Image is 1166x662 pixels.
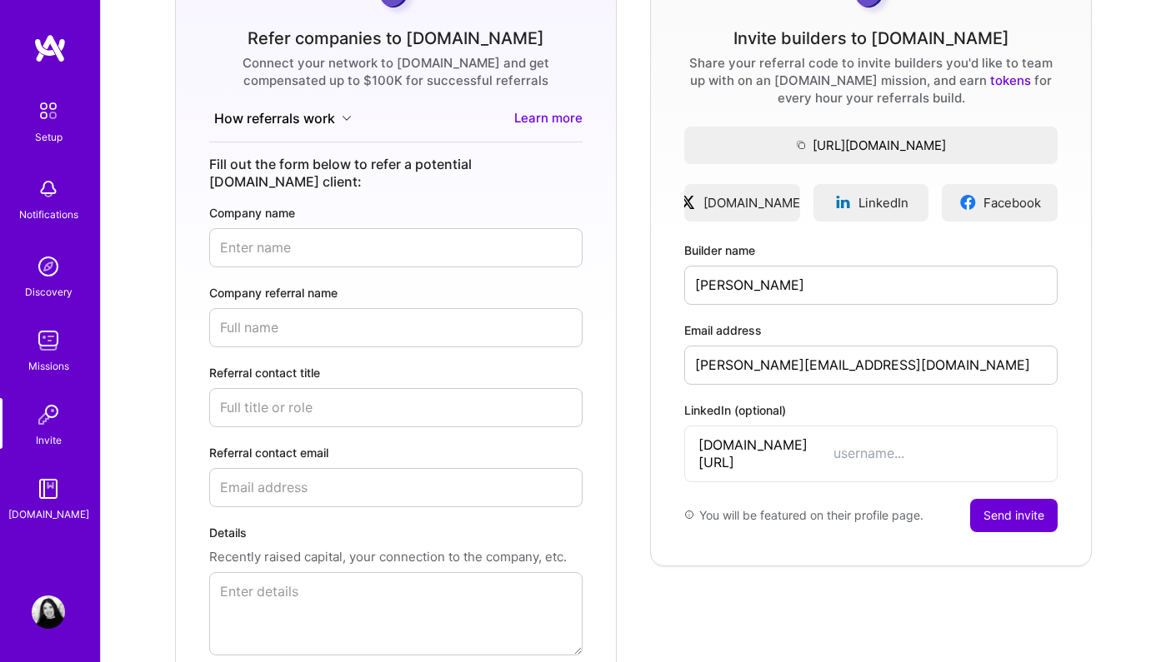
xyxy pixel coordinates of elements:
label: Details [209,524,583,541]
img: setup [31,93,66,128]
a: LinkedIn [813,184,929,221]
label: Company referral name [209,284,583,301]
div: Connect your network to [DOMAIN_NAME] and get compensated up to $100K for successful referrals [209,54,583,89]
a: Learn more [514,109,583,128]
label: LinkedIn (optional) [684,401,1058,419]
div: Refer companies to [DOMAIN_NAME] [248,30,544,47]
span: [URL][DOMAIN_NAME] [684,137,1058,154]
button: [URL][DOMAIN_NAME] [684,127,1058,164]
div: Setup [35,128,63,146]
input: Full title or role [209,388,583,427]
span: [DOMAIN_NAME] [703,194,804,212]
a: tokens [990,72,1031,88]
a: [DOMAIN_NAME] [684,184,800,221]
label: Referral contact email [209,444,583,461]
img: xLogo [679,194,697,211]
a: User Avatar [28,595,69,629]
button: Send invite [970,499,1058,532]
input: Enter name [209,228,583,267]
span: [DOMAIN_NAME][URL] [698,436,833,471]
img: bell [32,172,65,206]
div: Invite builders to [DOMAIN_NAME] [733,30,1009,47]
div: You will be featured on their profile page. [684,499,923,532]
img: Invite [32,398,65,431]
img: logo [33,33,67,63]
input: Email address [684,346,1058,385]
p: Recently raised capital, your connection to the company, etc. [209,548,583,565]
div: Invite [36,431,62,449]
input: Full name [209,308,583,347]
img: linkedinLogo [834,194,852,211]
div: Fill out the form below to refer a potential [DOMAIN_NAME] client: [209,156,583,191]
label: Referral contact title [209,364,583,381]
label: Email address [684,321,1058,339]
div: [DOMAIN_NAME] [8,505,89,523]
img: User Avatar [32,595,65,629]
div: Notifications [19,206,78,223]
a: Facebook [942,184,1058,221]
img: facebookLogo [959,194,977,211]
input: Full name [684,266,1058,305]
div: Discovery [25,283,73,301]
div: Missions [28,357,69,375]
img: teamwork [32,324,65,357]
input: Email address [209,468,583,507]
span: LinkedIn [858,194,908,212]
label: Company name [209,204,583,221]
input: username... [833,445,1043,462]
img: guide book [32,472,65,505]
span: Facebook [983,194,1041,212]
label: Builder name [684,241,1058,259]
button: How referrals work [209,109,357,128]
img: discovery [32,250,65,283]
div: Share your referral code to invite builders you'd like to team up with on an [DOMAIN_NAME] missio... [684,54,1058,107]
